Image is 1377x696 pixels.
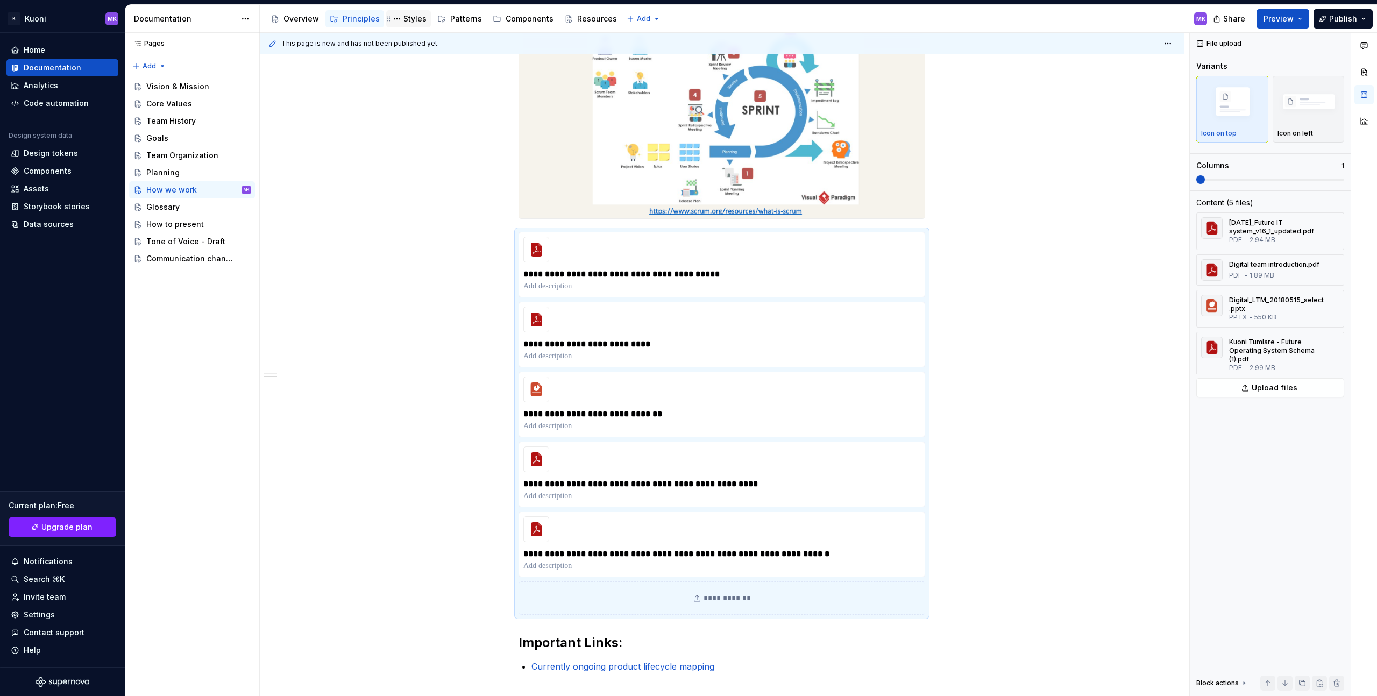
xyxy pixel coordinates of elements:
[146,116,196,126] div: Team History
[1196,76,1268,143] button: placeholderIcon on top
[24,556,73,567] div: Notifications
[283,13,319,24] div: Overview
[1249,313,1252,322] span: -
[143,62,156,70] span: Add
[146,133,168,144] div: Goals
[433,10,486,27] a: Patterns
[531,661,714,672] a: Currently ongoing product lifecycle mapping
[6,624,118,641] button: Contact support
[1223,13,1245,24] span: Share
[1252,382,1297,393] span: Upload files
[146,167,180,178] div: Planning
[129,59,169,74] button: Add
[1277,129,1313,138] p: Icon on left
[146,150,218,161] div: Team Organization
[6,571,118,588] button: Search ⌘K
[1273,76,1345,143] button: placeholderIcon on left
[1208,9,1252,29] button: Share
[519,634,925,651] h2: Important Links:
[129,181,255,198] a: How we workMK
[6,162,118,180] a: Components
[24,98,89,109] div: Code automation
[1196,676,1248,691] div: Block actions
[1201,129,1237,138] p: Icon on top
[488,10,558,27] a: Components
[129,233,255,250] a: Tone of Voice - Draft
[6,198,118,215] a: Storybook stories
[24,148,78,159] div: Design tokens
[146,253,235,264] div: Communication channels
[24,166,72,176] div: Components
[129,95,255,112] a: Core Values
[24,645,41,656] div: Help
[560,10,621,27] a: Resources
[24,609,55,620] div: Settings
[6,95,118,112] a: Code automation
[146,184,197,195] div: How we work
[266,8,621,30] div: Page tree
[1314,9,1373,29] button: Publish
[1229,260,1319,269] div: Digital team introduction.pdf
[36,677,89,687] svg: Supernova Logo
[129,39,165,48] div: Pages
[506,13,553,24] div: Components
[9,500,116,511] div: Current plan : Free
[1196,61,1227,72] div: Variants
[577,13,617,24] div: Resources
[24,80,58,91] div: Analytics
[146,236,225,247] div: Tone of Voice - Draft
[343,13,380,24] div: Principles
[1277,82,1340,124] img: placeholder
[6,588,118,606] a: Invite team
[1244,271,1247,280] span: -
[24,62,81,73] div: Documentation
[129,130,255,147] a: Goals
[146,202,180,212] div: Glossary
[129,78,255,267] div: Page tree
[146,81,209,92] div: Vision & Mission
[6,59,118,76] a: Documentation
[6,145,118,162] a: Design tokens
[325,10,384,27] a: Principles
[8,12,20,25] div: K
[1244,364,1247,372] span: -
[1250,236,1275,244] span: 2.94 MB
[1229,271,1242,280] span: PDF
[6,606,118,623] a: Settings
[637,15,650,23] span: Add
[623,11,664,26] button: Add
[1196,197,1253,208] div: Content (5 files)
[9,517,116,537] a: Upgrade plan
[1229,218,1324,236] div: [DATE]_Future IT system_v16_1_updated.pdf
[6,216,118,233] a: Data sources
[129,216,255,233] a: How to present
[129,147,255,164] a: Team Organization
[1244,236,1247,244] span: -
[6,41,118,59] a: Home
[1229,236,1242,244] span: PDF
[129,112,255,130] a: Team History
[1196,378,1344,397] button: Upload files
[129,198,255,216] a: Glossary
[403,13,427,24] div: Styles
[24,201,90,212] div: Storybook stories
[24,219,74,230] div: Data sources
[146,98,192,109] div: Core Values
[41,522,93,532] span: Upgrade plan
[1229,364,1242,372] span: PDF
[281,39,439,48] span: This page is new and has not been published yet.
[266,10,323,27] a: Overview
[1196,160,1229,171] div: Columns
[1257,9,1309,29] button: Preview
[1201,82,1264,124] img: placeholder
[9,131,72,140] div: Design system data
[1229,338,1324,364] div: Kuoni Tumlare - Future Operating System Schema (1).pdf
[129,164,255,181] a: Planning
[2,7,123,30] button: KKuoniMK
[1254,313,1276,322] span: 550 KB
[6,77,118,94] a: Analytics
[24,574,65,585] div: Search ⌘K
[24,592,66,602] div: Invite team
[129,78,255,95] a: Vision & Mission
